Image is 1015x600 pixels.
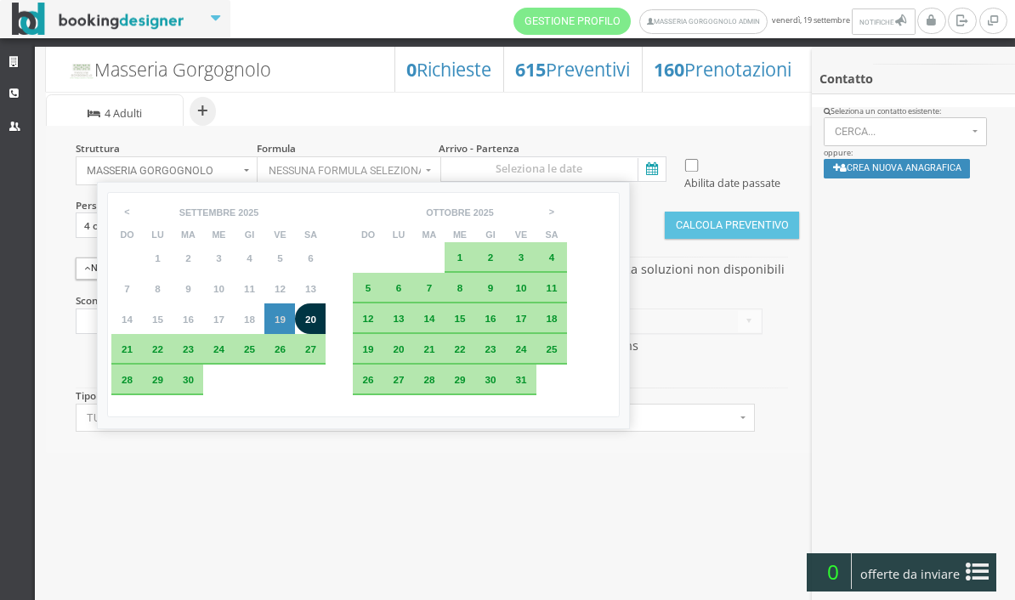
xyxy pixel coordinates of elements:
[185,283,191,294] span: 9
[247,252,252,263] span: 4
[852,8,915,35] button: Notifiche
[244,343,255,354] span: 25
[264,227,295,242] th: ve
[275,314,286,325] span: 19
[835,126,967,138] span: Cerca...
[513,8,917,35] span: venerdì, 19 settembre
[234,227,264,242] th: gi
[445,227,475,242] th: me
[203,227,234,242] th: me
[473,207,494,218] div: 2025
[111,227,142,242] th: do
[152,314,163,325] span: 15
[244,283,255,294] span: 11
[814,553,852,589] span: 0
[546,282,557,293] span: 11
[179,207,236,218] div: settembre
[353,227,383,242] th: do
[824,106,1004,117] div: Seleziona un contatto esistente:
[515,374,526,385] span: 31
[426,207,471,218] div: ottobre
[485,343,496,354] span: 23
[213,314,224,325] span: 17
[519,252,525,263] span: 3
[812,106,1015,190] div: oppure:
[423,313,434,324] span: 14
[305,314,316,325] span: 20
[536,227,567,242] th: sa
[275,283,286,294] span: 12
[213,343,224,354] span: 24
[305,343,316,354] span: 27
[238,207,258,218] div: 2025
[414,227,445,242] th: ma
[275,343,286,354] span: 26
[485,313,496,324] span: 16
[183,314,194,325] span: 16
[549,252,555,263] span: 4
[515,313,526,324] span: 17
[488,282,494,293] span: 9
[488,252,494,263] span: 2
[475,227,506,242] th: gi
[454,374,465,385] span: 29
[152,343,163,354] span: 22
[515,282,526,293] span: 10
[427,282,433,293] span: 7
[393,343,404,354] span: 20
[506,227,536,242] th: ve
[183,343,194,354] span: 23
[244,314,255,325] span: 18
[277,252,283,263] span: 5
[454,343,465,354] span: 22
[423,374,434,385] span: 28
[457,282,463,293] span: 8
[393,313,404,324] span: 13
[216,252,222,263] span: 3
[819,71,873,87] b: Contatto
[122,343,133,354] span: 21
[362,343,373,354] span: 19
[639,9,768,34] a: Masseria Gorgognolo Admin
[396,282,402,293] span: 6
[122,314,133,325] span: 14
[383,227,414,242] th: lu
[12,3,184,36] img: BookingDesigner.com
[362,313,373,324] span: 12
[183,374,194,385] span: 30
[213,283,224,294] span: 10
[173,227,203,242] th: ma
[855,561,966,588] span: offerte da inviare
[485,374,496,385] span: 30
[155,252,161,263] span: 1
[824,159,971,178] button: Crea nuova anagrafica
[152,374,163,385] span: 29
[305,283,316,294] span: 13
[122,374,133,385] span: 28
[546,343,557,354] span: 25
[116,199,139,224] span: <
[308,252,314,263] span: 6
[185,252,191,263] span: 2
[546,313,557,324] span: 18
[142,227,173,242] th: lu
[824,117,988,146] button: Cerca...
[362,374,373,385] span: 26
[454,313,465,324] span: 15
[295,227,326,242] th: sa
[366,282,371,293] span: 5
[515,343,526,354] span: 24
[155,283,161,294] span: 8
[423,343,434,354] span: 21
[124,283,130,294] span: 7
[393,374,404,385] span: 27
[513,8,631,35] a: Gestione Profilo
[540,199,564,224] span: >
[457,252,463,263] span: 1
